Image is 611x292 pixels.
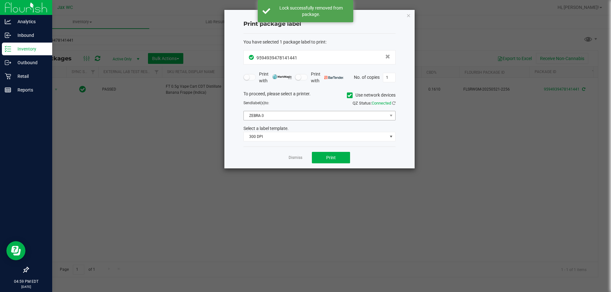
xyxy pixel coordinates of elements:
span: 300 DPI [244,132,387,141]
span: label(s) [252,101,265,105]
span: In Sync [249,54,255,61]
p: Outbound [11,59,49,66]
p: Retail [11,72,49,80]
inline-svg: Inventory [5,46,11,52]
span: 9594939478141441 [256,55,297,60]
h4: Print package label [243,20,396,28]
div: Lock successfully removed from package. [274,5,348,17]
iframe: Resource center [6,241,25,260]
p: 04:59 PM EDT [3,279,49,284]
span: Print with [259,71,292,84]
span: ZEBRA-3 [244,111,387,120]
span: You have selected 1 package label to print [243,39,326,44]
inline-svg: Retail [5,73,11,79]
span: Print [326,155,336,160]
div: Select a label template. [239,125,400,132]
p: Inventory [11,45,49,53]
img: bartender.png [324,76,344,79]
span: No. of copies [354,74,380,79]
span: Connected [372,101,391,105]
span: Send to: [243,101,269,105]
div: : [243,39,396,45]
p: [DATE] [3,284,49,289]
p: Inbound [11,31,49,39]
div: To proceed, please select a printer. [239,91,400,100]
span: Print with [311,71,344,84]
a: Dismiss [289,155,302,160]
inline-svg: Analytics [5,18,11,25]
p: Reports [11,86,49,94]
button: Print [312,152,350,163]
inline-svg: Reports [5,87,11,93]
inline-svg: Outbound [5,59,11,66]
span: QZ Status: [353,101,396,105]
inline-svg: Inbound [5,32,11,38]
img: mark_magic_cybra.png [272,74,292,79]
label: Use network devices [347,92,396,98]
p: Analytics [11,18,49,25]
